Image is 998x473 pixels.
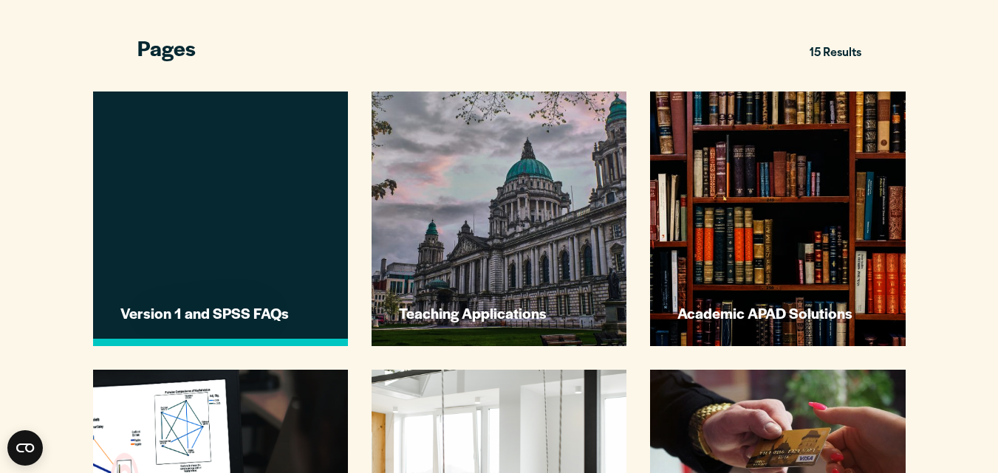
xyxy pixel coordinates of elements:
[677,303,881,322] h3: Academic APAD Solutions
[650,92,905,346] a: Academic APAD Solutions
[399,303,603,322] h3: Teaching Applications
[93,92,348,346] a: Version 1 and SPSS FAQs
[810,40,861,68] span: 15 Results
[137,34,196,62] span: Pages
[372,92,626,346] a: Teaching Applications
[120,303,324,322] h3: Version 1 and SPSS FAQs
[7,430,43,466] button: Open CMP widget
